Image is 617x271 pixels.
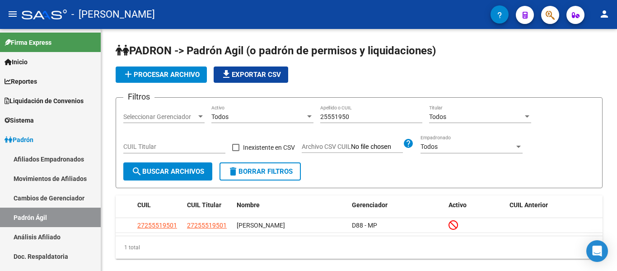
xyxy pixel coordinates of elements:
span: Buscar Archivos [131,167,204,176]
span: Padrón [5,135,33,145]
mat-icon: search [131,166,142,177]
span: Todos [429,113,446,120]
span: Inicio [5,57,28,67]
datatable-header-cell: Activo [445,195,506,215]
datatable-header-cell: Gerenciador [348,195,445,215]
span: Todos [421,143,438,150]
span: PADRON -> Padrón Agil (o padrón de permisos y liquidaciones) [116,44,436,57]
button: Exportar CSV [214,67,288,83]
div: Open Intercom Messenger [586,240,608,262]
mat-icon: file_download [221,69,232,80]
span: Gerenciador [352,201,388,209]
span: Reportes [5,76,37,86]
span: 27255519501 [137,222,177,229]
span: Archivo CSV CUIL [302,143,351,150]
span: Seleccionar Gerenciador [123,113,196,121]
button: Procesar archivo [116,67,207,83]
span: Activo [449,201,467,209]
span: Inexistente en CSV [243,142,295,153]
span: Firma Express [5,38,51,48]
span: Borrar Filtros [228,167,293,176]
span: Exportar CSV [221,71,281,79]
button: Borrar Filtros [220,162,301,181]
datatable-header-cell: CUIL Titular [183,195,233,215]
div: 1 total [116,236,603,259]
span: CUIL Titular [187,201,221,209]
span: Todos [211,113,229,120]
span: [PERSON_NAME] [237,222,285,229]
span: CUIL [137,201,151,209]
span: Procesar archivo [123,71,200,79]
datatable-header-cell: Nombre [233,195,348,215]
span: D88 - MP [352,222,377,229]
mat-icon: menu [7,9,18,19]
mat-icon: person [599,9,610,19]
datatable-header-cell: CUIL [134,195,183,215]
input: Archivo CSV CUIL [351,143,403,151]
mat-icon: delete [228,166,238,177]
span: Sistema [5,115,34,125]
span: 27255519501 [187,222,227,229]
button: Buscar Archivos [123,162,212,181]
mat-icon: help [403,138,414,149]
datatable-header-cell: CUIL Anterior [506,195,603,215]
mat-icon: add [123,69,134,80]
span: CUIL Anterior [509,201,548,209]
h3: Filtros [123,90,154,103]
span: Nombre [237,201,260,209]
span: - [PERSON_NAME] [71,5,155,24]
span: Liquidación de Convenios [5,96,84,106]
